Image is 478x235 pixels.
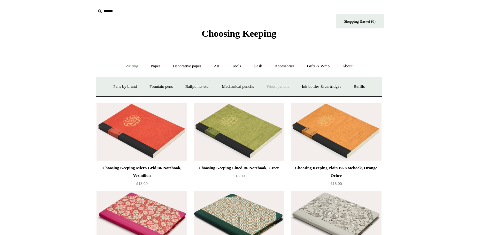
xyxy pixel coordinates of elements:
[202,28,276,39] span: Choosing Keeping
[330,181,342,186] span: £18.00
[167,58,207,75] a: Decorative paper
[291,164,382,190] a: Choosing Keeping Plain B6 Notebook, Orange Ochre £18.00
[233,173,245,178] span: £18.00
[336,58,358,75] a: About
[226,58,247,75] a: Tools
[96,103,187,161] a: Choosing Keeping Micro Grid B6 Notebook, Vermilion Choosing Keeping Micro Grid B6 Notebook, Vermi...
[301,58,335,75] a: Gifts & Wrap
[108,78,143,95] a: Pens by brand
[136,181,148,186] span: £18.00
[216,78,260,95] a: Mechanical pencils
[269,58,300,75] a: Accessories
[248,58,268,75] a: Desk
[96,164,187,190] a: Choosing Keeping Micro Grid B6 Notebook, Vermilion £18.00
[336,14,384,28] a: Shopping Basket (0)
[143,78,178,95] a: Fountain pens
[194,164,284,190] a: Choosing Keeping Lined B6 Notebook, Green £18.00
[180,78,215,95] a: Ballpoints etc.
[98,164,186,179] div: Choosing Keeping Micro Grid B6 Notebook, Vermilion
[194,103,284,161] img: Choosing Keeping Lined B6 Notebook, Green
[145,58,166,75] a: Paper
[261,78,295,95] a: Wood pencils
[194,103,284,161] a: Choosing Keeping Lined B6 Notebook, Green Choosing Keeping Lined B6 Notebook, Green
[208,58,225,75] a: Art
[120,58,144,75] a: Writing
[195,164,283,172] div: Choosing Keeping Lined B6 Notebook, Green
[296,78,347,95] a: Ink bottles & cartridges
[291,103,382,161] a: Choosing Keeping Plain B6 Notebook, Orange Ochre Choosing Keeping Plain B6 Notebook, Orange Ochre
[348,78,371,95] a: Refills
[202,33,276,38] a: Choosing Keeping
[292,164,380,179] div: Choosing Keeping Plain B6 Notebook, Orange Ochre
[96,103,187,161] img: Choosing Keeping Micro Grid B6 Notebook, Vermilion
[291,103,382,161] img: Choosing Keeping Plain B6 Notebook, Orange Ochre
